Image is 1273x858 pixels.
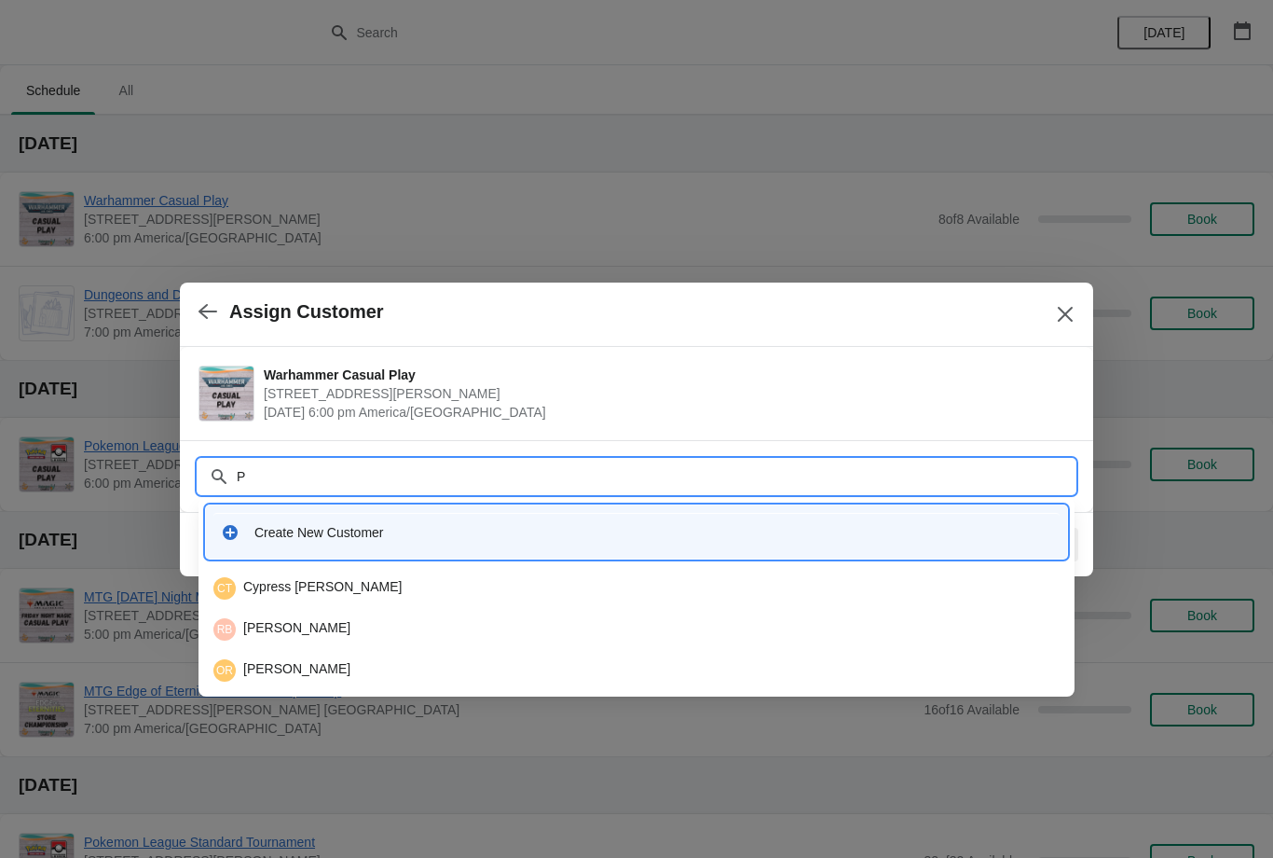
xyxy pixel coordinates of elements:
[264,384,1065,403] span: [STREET_ADDRESS][PERSON_NAME]
[198,570,1075,607] li: Cypress Thirion
[213,659,236,682] span: Osbaldo Rodriguez
[213,577,1060,600] div: Cypress [PERSON_NAME]
[236,460,1075,493] input: Search customer name or email
[198,648,1075,689] li: Osbaldo Rodriguez
[216,664,233,677] text: OR
[217,623,233,636] text: RB
[229,301,384,323] h2: Assign Customer
[213,659,1060,682] div: [PERSON_NAME]
[199,367,253,421] img: Warhammer Casual Play | 2040 Louetta Rd Ste I Spring, TX 77388 | August 20 | 6:00 pm America/Chicago
[254,523,1052,542] div: Create New Customer
[213,618,1060,641] div: [PERSON_NAME]
[1048,298,1082,331] button: Close
[213,577,236,600] span: Cypress Thirion
[264,403,1065,422] span: [DATE] 6:00 pm America/[GEOGRAPHIC_DATA]
[198,607,1075,648] li: Roger Bishop
[217,582,233,595] text: CT
[264,366,1065,384] span: Warhammer Casual Play
[213,618,236,641] span: Roger Bishop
